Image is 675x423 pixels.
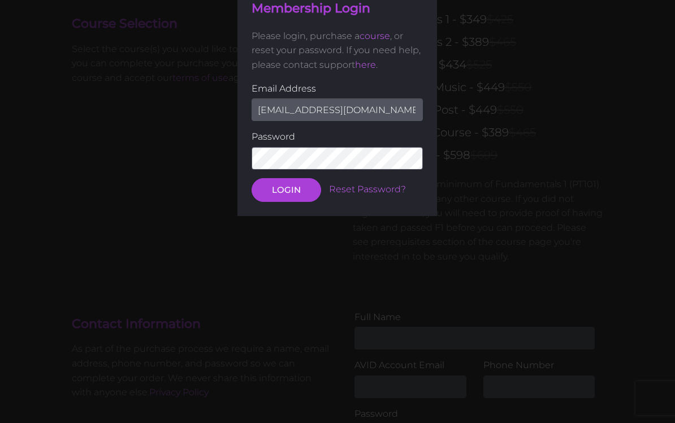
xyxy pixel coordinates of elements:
p: Please login, purchase a , or reset your password. If you need help, please contact support . [252,28,423,72]
a: course [360,30,390,41]
button: LOGIN [252,178,321,201]
a: Reset Password? [329,184,406,195]
label: Password [252,130,423,144]
a: here [355,59,376,70]
label: Email Address [252,81,423,96]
